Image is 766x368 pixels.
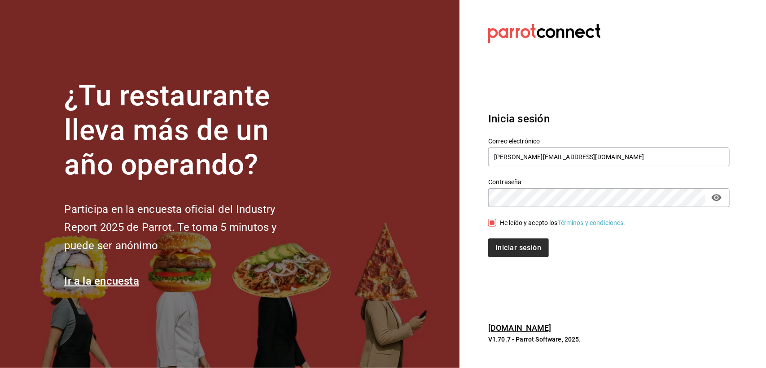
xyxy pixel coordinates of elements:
[64,275,139,287] a: Ir a la encuesta
[64,79,306,182] h1: ¿Tu restaurante lleva más de un año operando?
[488,111,730,127] h3: Inicia sesión
[64,200,306,255] h2: Participa en la encuesta oficial del Industry Report 2025 de Parrot. Te toma 5 minutos y puede se...
[500,218,626,228] div: He leído y acepto los
[488,179,730,186] label: Contraseña
[709,190,724,205] button: passwordField
[488,147,730,166] input: Ingresa tu correo electrónico
[488,335,730,344] p: V1.70.7 - Parrot Software, 2025.
[558,219,626,226] a: Términos y condiciones.
[488,238,548,257] button: Iniciar sesión
[488,139,730,145] label: Correo electrónico
[488,323,552,333] a: [DOMAIN_NAME]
